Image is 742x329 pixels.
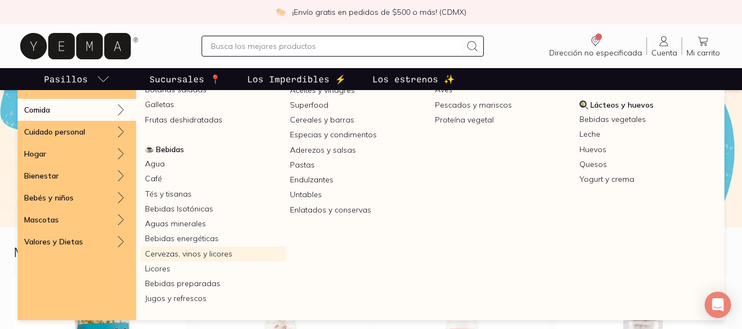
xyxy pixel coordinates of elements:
img: Lácteos y huevos [579,101,588,109]
p: Comida [24,105,50,115]
a: Enlatados y conservas [286,203,431,218]
span: Lácteos y huevos [590,100,654,110]
div: Open Intercom Messenger [705,292,731,318]
a: Café [141,171,286,186]
a: Aguas minerales [141,216,286,231]
img: Bebidas [145,145,154,154]
a: Aceites y vinagres [286,83,431,98]
a: Cervezas, vinos y licores [141,247,286,261]
p: Cuidado personal [24,127,85,137]
p: Pasillos [44,73,88,86]
a: Bebidas Isotónicas [141,202,286,216]
a: Jugos y refrescos [141,291,286,306]
a: Superfood [286,98,431,113]
a: Lácteos y huevosLácteos y huevos [575,98,720,112]
a: Dirección no especificada [545,35,646,58]
a: Agua [141,157,286,171]
span: Bebidas [156,144,184,154]
a: Mi carrito [682,35,724,58]
a: Aves [431,82,576,97]
a: Proteína vegetal [431,113,576,127]
a: Los estrenos ✨ [370,68,457,90]
span: Cuenta [651,48,677,58]
a: Bebidas vegetales [575,112,720,127]
p: Mascotas [24,215,59,225]
a: Galletas [141,97,286,112]
p: Valores y Dietas [24,237,83,247]
a: Yogurt y crema [575,172,720,187]
p: Hogar [24,149,46,159]
a: Quesos [575,157,720,172]
p: Los estrenos ✨ [372,73,455,86]
span: Dirección no especificada [549,48,642,58]
a: Los Imperdibles ⚡️ [245,68,348,90]
a: Cuenta [647,35,682,58]
a: Leche [575,127,720,142]
a: Sucursales 📍 [147,68,223,90]
a: Cereales y barras [286,113,431,127]
a: Bebidas energéticas [141,231,286,246]
p: Bebés y niños [24,193,74,203]
input: Busca los mejores productos [211,40,462,53]
a: Especias y condimentos [286,127,431,142]
a: Frutas deshidratadas [141,113,286,127]
a: BebidasBebidas [141,142,286,157]
a: Bebidas preparadas [141,276,286,291]
p: Bienestar [24,171,59,181]
p: Los Imperdibles ⚡️ [247,73,346,86]
a: Pastas [286,158,431,172]
a: Pescados y mariscos [431,98,576,113]
a: Tés y tisanas [141,187,286,202]
img: check [276,7,286,17]
a: Untables [286,187,431,202]
span: Mi carrito [687,48,720,58]
a: Aderezos y salsas [286,143,431,158]
a: Botanas saladas [141,82,286,97]
a: pasillo-todos-link [42,68,112,90]
h2: Nuevas estrellas YEMA ⭐️ [14,245,199,259]
a: Huevos [575,142,720,157]
a: Licores [141,261,286,276]
p: ¡Envío gratis en pedidos de $500 o más! (CDMX) [292,7,466,18]
a: Endulzantes [286,172,431,187]
p: Sucursales 📍 [149,73,221,86]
